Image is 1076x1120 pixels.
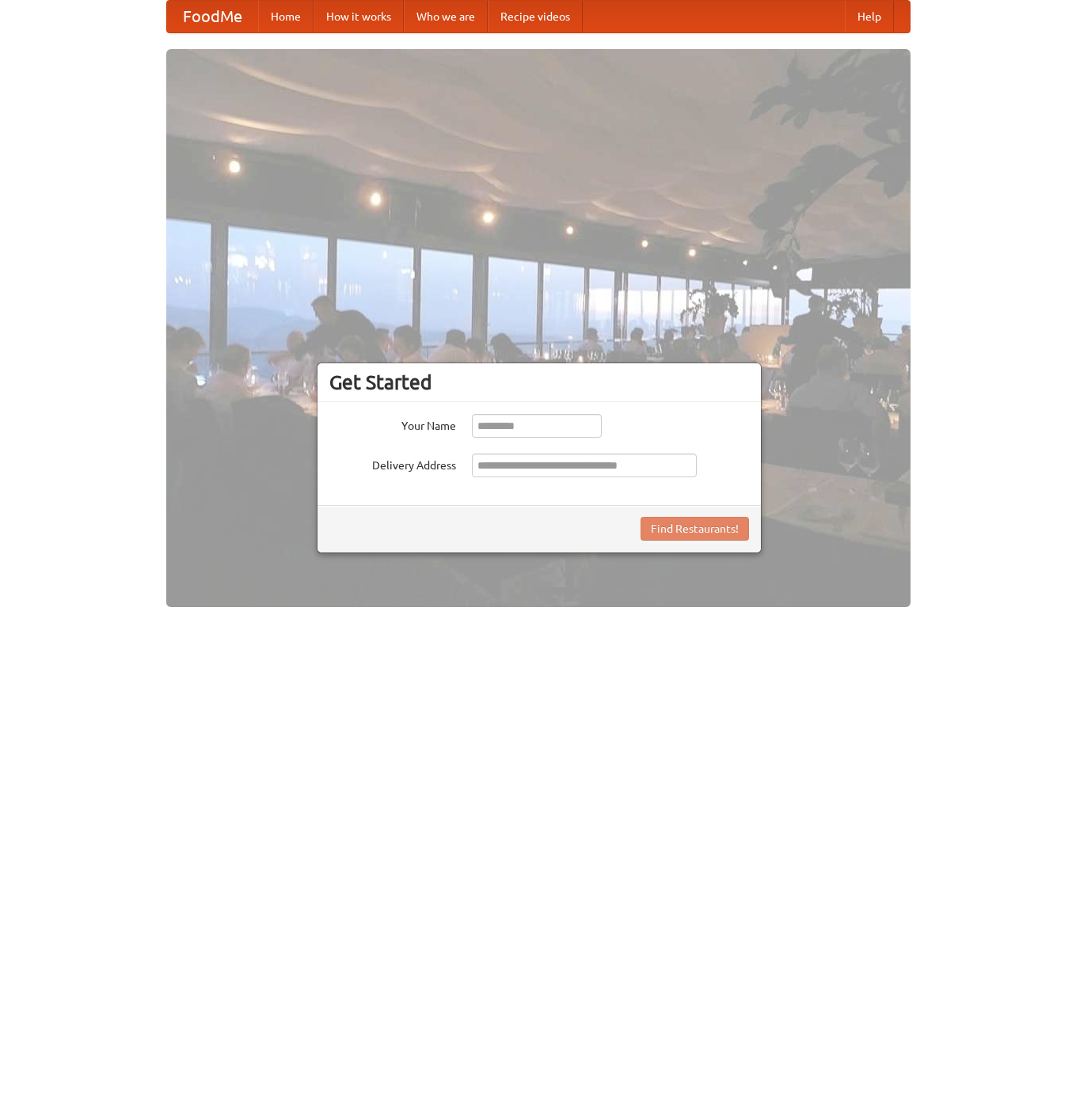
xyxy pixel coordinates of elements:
[329,370,749,394] h3: Get Started
[314,1,404,32] a: How it works
[404,1,488,32] a: Who we are
[488,1,583,32] a: Recipe videos
[329,454,456,473] label: Delivery Address
[329,414,456,434] label: Your Name
[167,1,258,32] a: FoodMe
[641,517,749,541] button: Find Restaurants!
[258,1,314,32] a: Home
[845,1,894,32] a: Help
